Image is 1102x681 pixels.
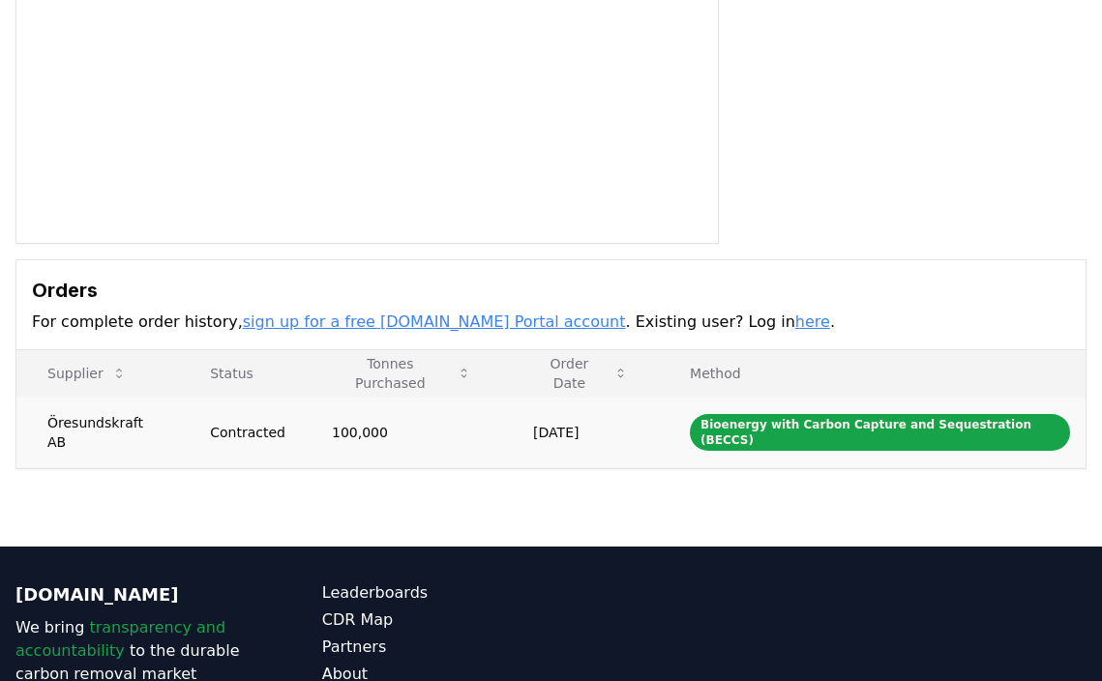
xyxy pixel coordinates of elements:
[322,636,551,659] a: Partners
[16,397,179,467] td: Öresundskraft AB
[322,608,551,632] a: CDR Map
[316,354,487,393] button: Tonnes Purchased
[518,354,643,393] button: Order Date
[795,312,830,331] a: here
[32,311,1070,334] p: For complete order history, . Existing user? Log in .
[301,397,502,467] td: 100,000
[15,618,225,660] span: transparency and accountability
[690,414,1070,451] div: Bioenergy with Carbon Capture and Sequestration (BECCS)
[674,364,1070,383] p: Method
[32,276,1070,305] h3: Orders
[194,364,285,383] p: Status
[32,354,142,393] button: Supplier
[243,312,626,331] a: sign up for a free [DOMAIN_NAME] Portal account
[15,581,245,608] p: [DOMAIN_NAME]
[502,397,659,467] td: [DATE]
[322,581,551,605] a: Leaderboards
[210,423,285,442] div: Contracted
